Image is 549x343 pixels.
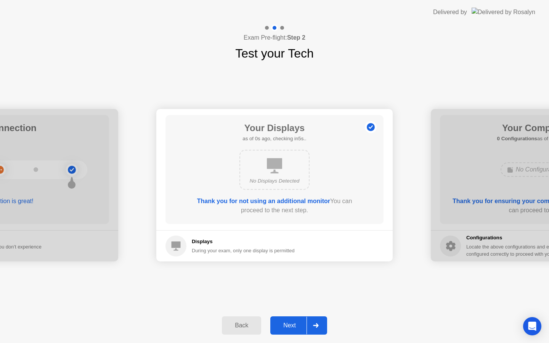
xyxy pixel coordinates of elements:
[472,8,535,16] img: Delivered by Rosalyn
[192,247,295,254] div: During your exam, only one display is permitted
[187,197,362,215] div: You can proceed to the next step.
[197,198,330,204] b: Thank you for not using an additional monitor
[246,177,303,185] div: No Displays Detected
[192,238,295,245] h5: Displays
[242,121,306,135] h1: Your Displays
[433,8,467,17] div: Delivered by
[287,34,305,41] b: Step 2
[273,322,307,329] div: Next
[270,316,327,335] button: Next
[224,322,259,329] div: Back
[222,316,261,335] button: Back
[242,135,306,143] h5: as of 0s ago, checking in5s..
[523,317,541,335] div: Open Intercom Messenger
[235,44,314,63] h1: Test your Tech
[244,33,305,42] h4: Exam Pre-flight:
